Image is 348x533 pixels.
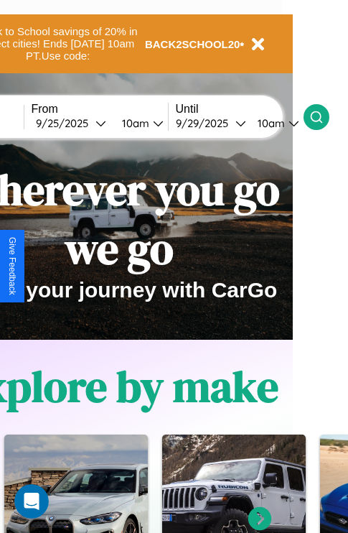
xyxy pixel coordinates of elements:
b: BACK2SCHOOL20 [145,38,240,50]
iframe: Intercom live chat [14,484,49,519]
label: Until [176,103,304,116]
button: 10am [110,116,168,131]
div: 10am [250,116,288,130]
label: From [32,103,168,116]
div: 9 / 29 / 2025 [176,116,235,130]
div: 9 / 25 / 2025 [36,116,95,130]
button: 10am [246,116,304,131]
div: 10am [115,116,153,130]
div: Give Feedback [7,237,17,295]
button: 9/25/2025 [32,116,110,131]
